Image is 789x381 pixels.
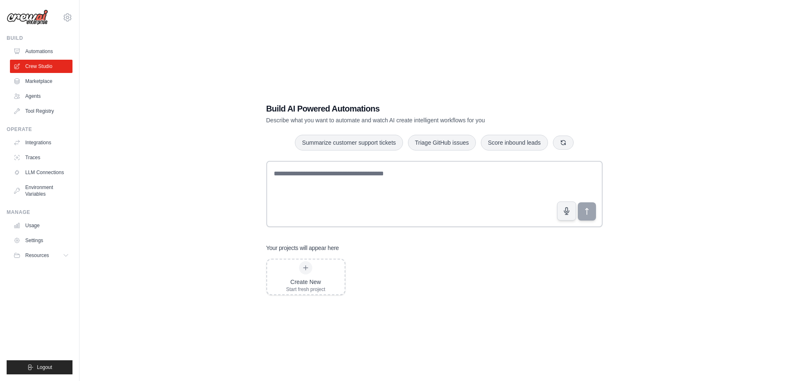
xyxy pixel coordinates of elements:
a: Settings [10,234,72,247]
button: Logout [7,360,72,374]
img: Logo [7,10,48,25]
button: Score inbound leads [481,135,548,150]
div: Start fresh project [286,286,326,293]
div: Manage [7,209,72,216]
button: Triage GitHub issues [408,135,476,150]
h1: Build AI Powered Automations [266,103,545,114]
span: Resources [25,252,49,259]
a: Agents [10,90,72,103]
h3: Your projects will appear here [266,244,339,252]
div: Operate [7,126,72,133]
p: Describe what you want to automate and watch AI create intelligent workflows for you [266,116,545,124]
a: Integrations [10,136,72,149]
span: Logout [37,364,52,371]
a: Automations [10,45,72,58]
a: Tool Registry [10,104,72,118]
button: Click to speak your automation idea [557,201,576,221]
a: Environment Variables [10,181,72,201]
button: Resources [10,249,72,262]
a: LLM Connections [10,166,72,179]
a: Usage [10,219,72,232]
div: Build [7,35,72,41]
a: Crew Studio [10,60,72,73]
div: Create New [286,278,326,286]
a: Marketplace [10,75,72,88]
button: Get new suggestions [553,136,574,150]
button: Summarize customer support tickets [295,135,403,150]
a: Traces [10,151,72,164]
